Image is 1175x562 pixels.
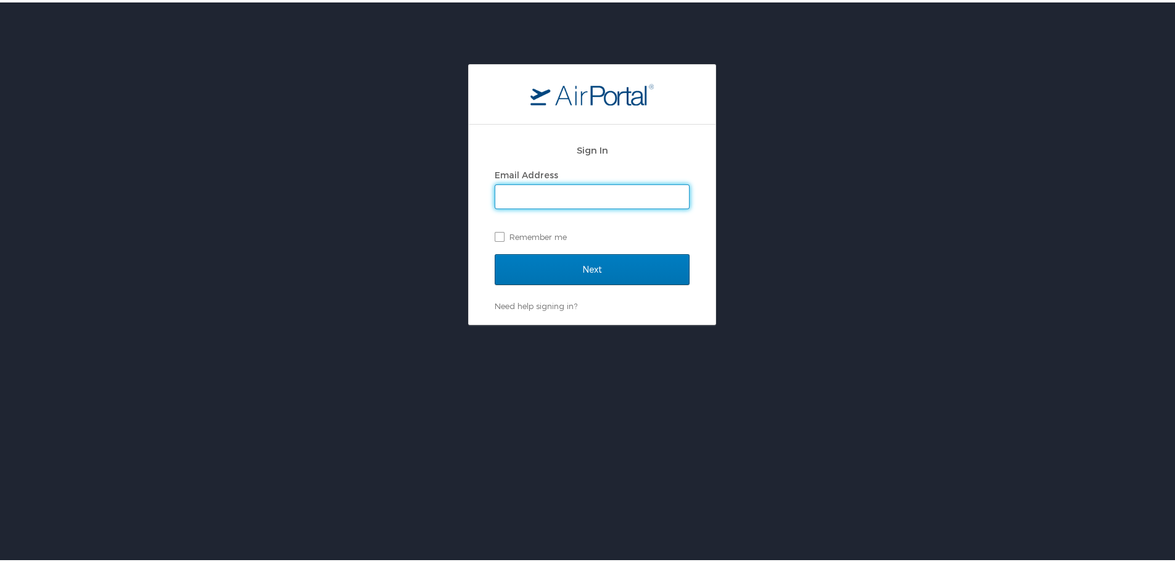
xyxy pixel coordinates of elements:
img: logo [530,81,654,103]
input: Next [495,252,690,283]
a: Need help signing in? [495,299,577,308]
h2: Sign In [495,141,690,155]
label: Remember me [495,225,690,244]
label: Email Address [495,167,558,178]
